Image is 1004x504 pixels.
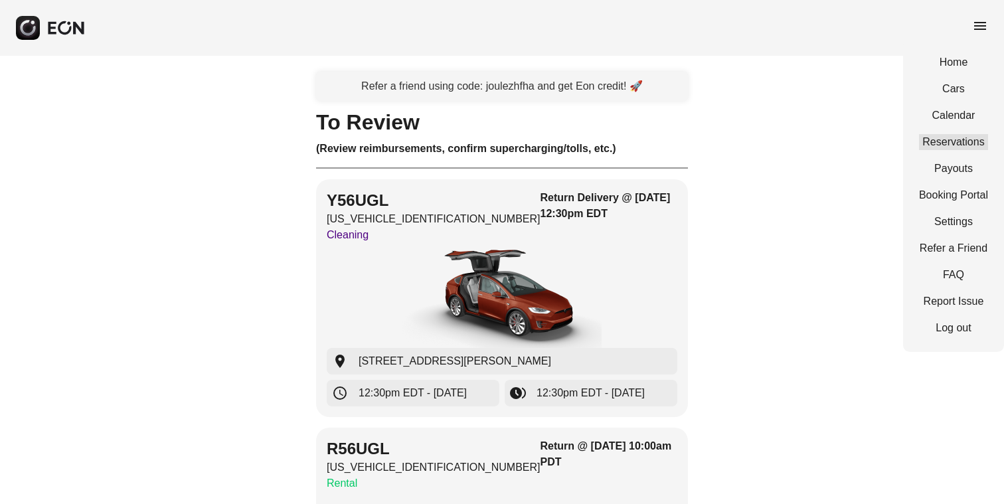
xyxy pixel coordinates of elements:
a: Payouts [919,161,988,177]
p: [US_VEHICLE_IDENTIFICATION_NUMBER] [327,211,541,227]
a: Booking Portal [919,187,988,203]
a: Calendar [919,108,988,124]
a: Settings [919,214,988,230]
a: FAQ [919,267,988,283]
a: Log out [919,320,988,336]
h2: Y56UGL [327,190,541,211]
a: Report Issue [919,294,988,309]
a: Reservations [919,134,988,150]
a: Refer a Friend [919,240,988,256]
h2: R56UGL [327,438,541,460]
span: 12:30pm EDT - [DATE] [537,385,645,401]
a: Cars [919,81,988,97]
span: [STREET_ADDRESS][PERSON_NAME] [359,353,551,369]
a: Refer a friend using code: joulezhfha and get Eon credit! 🚀 [316,72,688,101]
p: [US_VEHICLE_IDENTIFICATION_NUMBER] [327,460,541,475]
button: Y56UGL[US_VEHICLE_IDENTIFICATION_NUMBER]CleaningReturn Delivery @ [DATE] 12:30pm EDTcar[STREET_AD... [316,179,688,417]
p: Rental [327,475,541,491]
span: 12:30pm EDT - [DATE] [359,385,467,401]
img: car [402,248,602,348]
span: schedule [332,385,348,401]
h1: To Review [316,114,688,130]
span: menu [972,18,988,34]
h3: (Review reimbursements, confirm supercharging/tolls, etc.) [316,141,688,157]
span: location_on [332,353,348,369]
a: Home [919,54,988,70]
span: browse_gallery [510,385,526,401]
h3: Return Delivery @ [DATE] 12:30pm EDT [541,190,677,222]
p: Cleaning [327,227,541,243]
h3: Return @ [DATE] 10:00am PDT [541,438,677,470]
